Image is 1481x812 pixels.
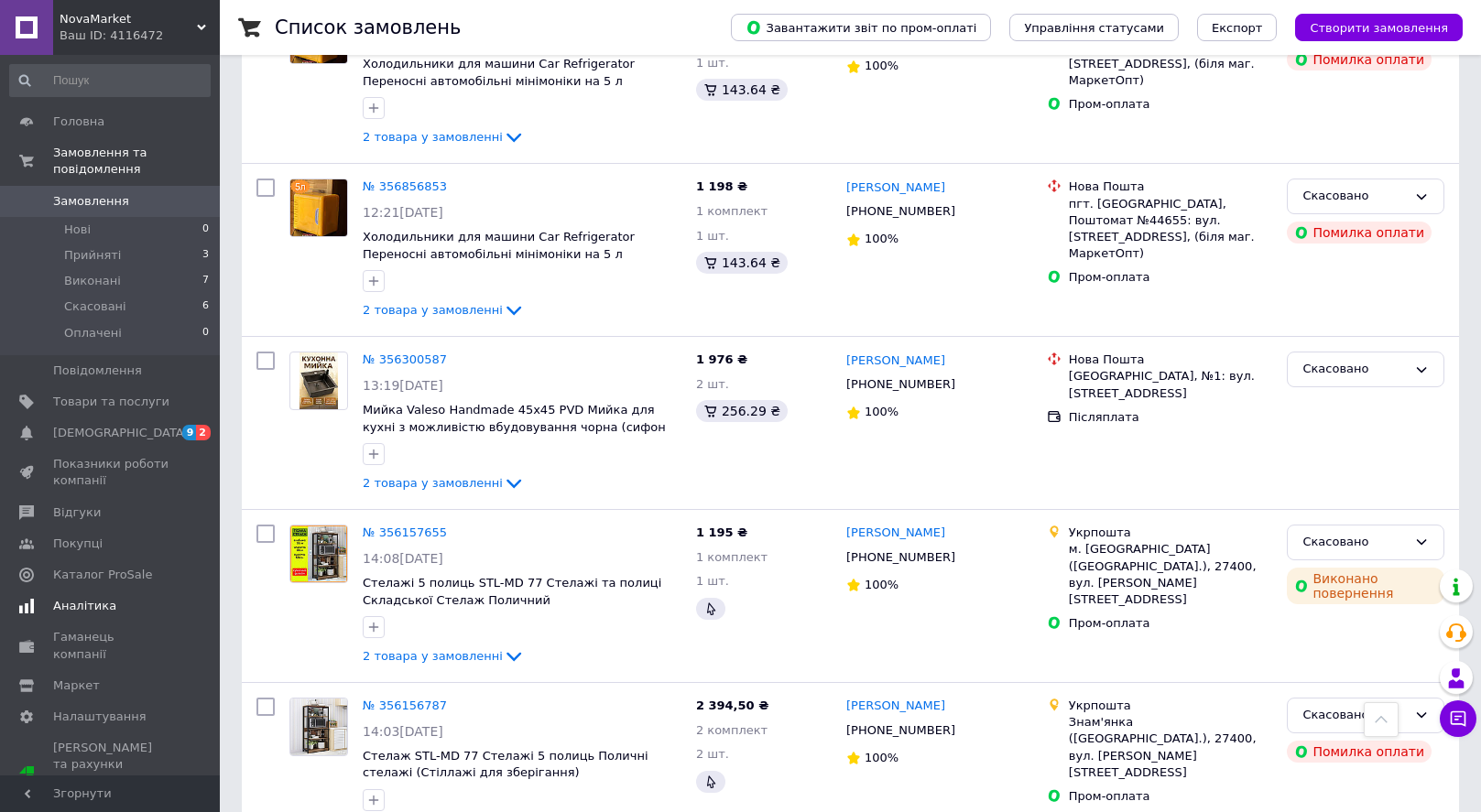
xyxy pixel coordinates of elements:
span: Оплачені [64,325,122,341]
a: № 356856853 [363,179,447,193]
span: 1 шт. [696,229,729,243]
span: 0 [202,325,209,341]
a: Фото товару [289,352,348,410]
a: 2 товара у замовленні [363,303,525,317]
span: Створити замовлення [1310,21,1448,35]
a: Стелаж STL-MD 77 Стелажі 5 полиць Поличні стелажі (Стіллажі для зберігання) [363,749,648,780]
span: [DEMOGRAPHIC_DATA] [53,425,189,441]
span: 1 шт. [696,56,729,70]
span: 0 [202,222,209,238]
div: Нова Пошта [1069,352,1273,368]
div: Скасовано [1302,533,1407,552]
div: Скасовано [1302,706,1407,725]
input: Пошук [9,64,211,97]
span: 2 товара у замовленні [363,649,503,663]
div: Пром-оплата [1069,96,1273,113]
span: 12:21[DATE] [363,205,443,220]
span: Відгуки [53,504,101,521]
span: Нові [64,222,91,238]
span: Маркет [53,677,100,694]
a: [PERSON_NAME] [846,525,945,542]
div: 256.29 ₴ [696,400,788,422]
span: Аналітика [53,598,116,614]
a: Холодильники для машини Car Refrigerator Переносні автомобільні мінімоніки на 5 л [363,57,635,88]
img: Фото товару [290,179,347,236]
div: Знам'янка ([GEOGRAPHIC_DATA].), 27400, вул. [PERSON_NAME][STREET_ADDRESS] [1069,714,1273,781]
span: 3 [202,247,209,264]
button: Завантажити звіт по пром-оплаті [731,14,991,41]
span: 7 [202,273,209,289]
span: 1 комплект [696,204,768,218]
span: Завантажити звіт по пром-оплаті [746,19,976,36]
a: [PERSON_NAME] [846,698,945,715]
div: Післяплата [1069,409,1273,426]
div: Укрпошта [1069,698,1273,714]
span: Покупці [53,536,103,552]
div: Пром-оплата [1069,615,1273,632]
span: 14:08[DATE] [363,551,443,566]
div: [PHONE_NUMBER] [843,200,959,223]
span: 6 [202,298,209,315]
h1: Список замовлень [275,16,461,38]
span: 2 шт. [696,377,729,391]
span: Головна [53,114,104,130]
div: пгт. [GEOGRAPHIC_DATA], Поштомат №44655: вул. [STREET_ADDRESS], (біля маг. МаркетОпт) [1069,23,1273,90]
span: 14:03[DATE] [363,724,443,739]
span: Замовлення та повідомлення [53,145,220,178]
span: Прийняті [64,247,121,264]
span: 2 комплект [696,723,768,737]
span: 13:19[DATE] [363,378,443,393]
span: 2 товара у замовленні [363,303,503,317]
span: 1 198 ₴ [696,179,747,193]
img: Фото товару [290,525,347,582]
span: Гаманець компанії [53,629,169,662]
a: Фото товару [289,525,348,583]
div: Prom мікс 1000 (3 місяці) [53,774,169,807]
div: Помилка оплати [1287,741,1432,763]
div: Виконано повернення [1287,568,1444,604]
span: Управління статусами [1024,21,1164,35]
span: Повідомлення [53,363,142,379]
img: Фото товару [290,698,347,755]
span: 1 комплект [696,550,768,564]
span: 1 шт. [696,574,729,588]
div: [PHONE_NUMBER] [843,373,959,396]
div: пгт. [GEOGRAPHIC_DATA], Поштомат №44655: вул. [STREET_ADDRESS], (біля маг. МаркетОпт) [1069,196,1273,263]
span: 9 [182,425,197,440]
a: 2 товара у замовленні [363,476,525,490]
span: Холодильники для машини Car Refrigerator Переносні автомобільні мінімоніки на 5 л [363,230,635,261]
div: м. [GEOGRAPHIC_DATA] ([GEOGRAPHIC_DATA].), 27400, вул. [PERSON_NAME][STREET_ADDRESS] [1069,541,1273,608]
div: Ваш ID: 4116472 [60,27,220,44]
span: 1 195 ₴ [696,525,747,539]
span: [PERSON_NAME] та рахунки [53,740,169,807]
a: 2 товара у замовленні [363,649,525,663]
div: Скасовано [1302,187,1407,206]
a: [PERSON_NAME] [846,352,945,370]
span: 2 394,50 ₴ [696,698,768,712]
span: 100% [865,232,898,245]
a: Фото товару [289,179,348,237]
div: Пром-оплата [1069,788,1273,805]
span: 100% [865,59,898,72]
a: Стелажі 5 полиць STL-MD 77 Стелажі та полиці Складської Стелаж Поличний ([GEOGRAPHIC_DATA]) [363,576,661,623]
button: Чат з покупцем [1440,700,1476,737]
div: Скасовано [1302,360,1407,379]
button: Управління статусами [1009,14,1179,41]
span: Каталог ProSale [53,567,152,583]
div: Укрпошта [1069,525,1273,541]
span: Виконані [64,273,121,289]
a: 2 товара у замовленні [363,130,525,144]
span: 2 шт. [696,747,729,761]
span: Товари та послуги [53,394,169,410]
div: Помилка оплати [1287,222,1432,244]
span: NovaMarket [60,11,197,27]
div: [PHONE_NUMBER] [843,719,959,742]
span: 100% [865,405,898,418]
div: Помилка оплати [1287,49,1432,70]
span: Налаштування [53,709,147,725]
button: Створити замовлення [1295,14,1463,41]
a: № 356156787 [363,698,447,712]
div: Пром-оплата [1069,269,1273,286]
